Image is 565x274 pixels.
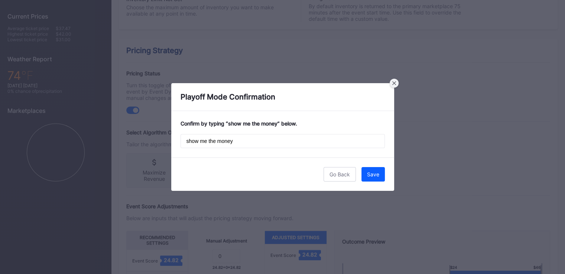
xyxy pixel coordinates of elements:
strong: Confirm by typing “ show me the money ” below. [181,120,297,127]
button: Go Back [324,167,356,182]
div: Go Back [329,171,350,177]
div: Playoff Mode Confirmation [171,83,394,111]
div: Save [367,171,379,177]
button: Save [361,167,385,182]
